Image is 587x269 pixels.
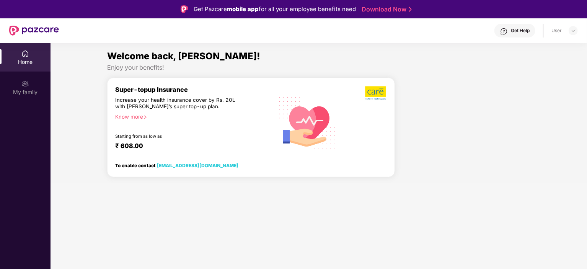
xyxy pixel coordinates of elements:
div: Enjoy your benefits! [107,64,531,72]
span: right [143,115,147,119]
img: New Pazcare Logo [9,26,59,36]
img: Logo [181,5,188,13]
div: User [551,28,562,34]
img: svg+xml;base64,PHN2ZyBpZD0iRHJvcGRvd24tMzJ4MzIiIHhtbG5zPSJodHRwOi8vd3d3LnczLm9yZy8yMDAwL3N2ZyIgd2... [570,28,576,34]
img: svg+xml;base64,PHN2ZyBpZD0iSG9tZSIgeG1sbnM9Imh0dHA6Ly93d3cudzMub3JnLzIwMDAvc3ZnIiB3aWR0aD0iMjAiIG... [21,50,29,57]
img: svg+xml;base64,PHN2ZyBpZD0iSGVscC0zMngzMiIgeG1sbnM9Imh0dHA6Ly93d3cudzMub3JnLzIwMDAvc3ZnIiB3aWR0aD... [500,28,508,35]
div: Get Help [511,28,530,34]
div: To enable contact [115,163,238,168]
a: Download Now [362,5,409,13]
img: svg+xml;base64,PHN2ZyB4bWxucz0iaHR0cDovL3d3dy53My5vcmcvMjAwMC9zdmciIHhtbG5zOnhsaW5rPSJodHRwOi8vd3... [274,88,342,157]
img: b5dec4f62d2307b9de63beb79f102df3.png [365,86,387,100]
span: Welcome back, [PERSON_NAME]! [107,51,260,62]
div: ₹ 608.00 [115,142,266,151]
div: Super-topup Insurance [115,86,274,93]
div: Starting from as low as [115,134,241,139]
img: Stroke [409,5,412,13]
a: [EMAIL_ADDRESS][DOMAIN_NAME] [157,163,238,168]
div: Increase your health insurance cover by Rs. 20L with [PERSON_NAME]’s super top-up plan. [115,97,241,111]
div: Know more [115,114,269,119]
div: Get Pazcare for all your employee benefits need [194,5,356,14]
strong: mobile app [227,5,259,13]
img: svg+xml;base64,PHN2ZyB3aWR0aD0iMjAiIGhlaWdodD0iMjAiIHZpZXdCb3g9IjAgMCAyMCAyMCIgZmlsbD0ibm9uZSIgeG... [21,80,29,88]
